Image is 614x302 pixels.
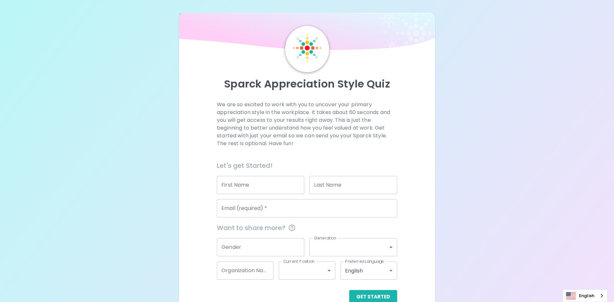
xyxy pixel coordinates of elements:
[288,224,296,232] svg: This information is completely confidential and only used for aggregated appreciation studies at ...
[563,289,608,302] div: Language
[563,290,607,302] a: English
[217,101,397,147] p: We are so excited to work with you to uncover your primary appreciation style in the workplace. I...
[179,13,435,53] img: wave
[293,34,321,62] img: Sparck Logo
[345,259,384,264] label: Preferred Language
[217,160,397,171] h6: Let's get Started!
[283,259,315,264] label: Current Position
[340,261,397,280] div: English
[187,77,427,90] p: Sparck Appreciation Style Quiz
[314,235,336,241] label: Generation
[563,289,608,302] aside: Language selected: English
[217,223,397,233] span: Want to share more?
